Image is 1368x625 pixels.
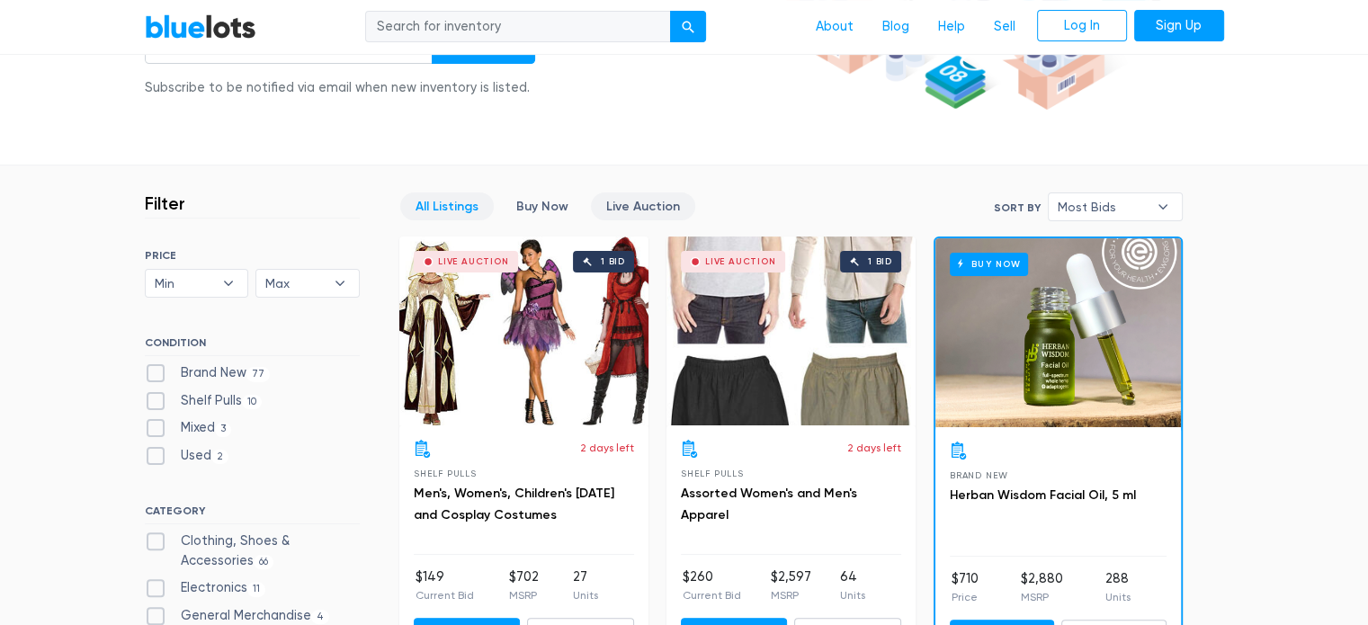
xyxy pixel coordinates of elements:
[952,589,979,605] p: Price
[414,469,477,478] span: Shelf Pulls
[365,11,671,43] input: Search for inventory
[508,587,538,603] p: MSRP
[145,249,360,262] h6: PRICE
[145,192,185,214] h3: Filter
[311,610,330,624] span: 4
[770,587,810,603] p: MSRP
[501,192,584,220] a: Buy Now
[145,391,263,411] label: Shelf Pulls
[210,270,247,297] b: ▾
[705,257,776,266] div: Live Auction
[681,486,857,522] a: Assorted Women's and Men's Apparel
[242,395,263,409] span: 10
[580,440,634,456] p: 2 days left
[924,10,979,44] a: Help
[438,257,509,266] div: Live Auction
[573,587,598,603] p: Units
[145,13,256,40] a: BlueLots
[868,257,892,266] div: 1 bid
[1037,10,1127,42] a: Log In
[400,192,494,220] a: All Listings
[683,587,741,603] p: Current Bid
[1021,569,1063,605] li: $2,880
[145,446,229,466] label: Used
[868,10,924,44] a: Blog
[145,336,360,356] h6: CONDITION
[840,587,865,603] p: Units
[950,253,1028,275] h6: Buy Now
[145,504,360,524] h6: CATEGORY
[246,367,271,381] span: 77
[145,78,535,98] div: Subscribe to be notified via email when new inventory is listed.
[950,487,1136,503] a: Herban Wisdom Facial Oil, 5 ml
[155,270,214,297] span: Min
[979,10,1030,44] a: Sell
[416,567,474,603] li: $149
[508,567,538,603] li: $702
[801,10,868,44] a: About
[416,587,474,603] p: Current Bid
[145,418,232,438] label: Mixed
[591,192,695,220] a: Live Auction
[666,237,916,425] a: Live Auction 1 bid
[950,470,1008,480] span: Brand New
[573,567,598,603] li: 27
[254,555,274,569] span: 66
[1105,589,1131,605] p: Units
[1058,193,1148,220] span: Most Bids
[935,238,1181,427] a: Buy Now
[215,423,232,437] span: 3
[840,567,865,603] li: 64
[952,569,979,605] li: $710
[247,582,266,596] span: 11
[1144,193,1182,220] b: ▾
[847,440,901,456] p: 2 days left
[414,486,614,522] a: Men's, Women's, Children's [DATE] and Cosplay Costumes
[1021,589,1063,605] p: MSRP
[1134,10,1224,42] a: Sign Up
[601,257,625,266] div: 1 bid
[211,450,229,464] span: 2
[681,469,744,478] span: Shelf Pulls
[994,200,1041,216] label: Sort By
[265,270,325,297] span: Max
[321,270,359,297] b: ▾
[1105,569,1131,605] li: 288
[770,567,810,603] li: $2,597
[145,363,271,383] label: Brand New
[145,531,360,570] label: Clothing, Shoes & Accessories
[399,237,648,425] a: Live Auction 1 bid
[683,567,741,603] li: $260
[145,578,266,598] label: Electronics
